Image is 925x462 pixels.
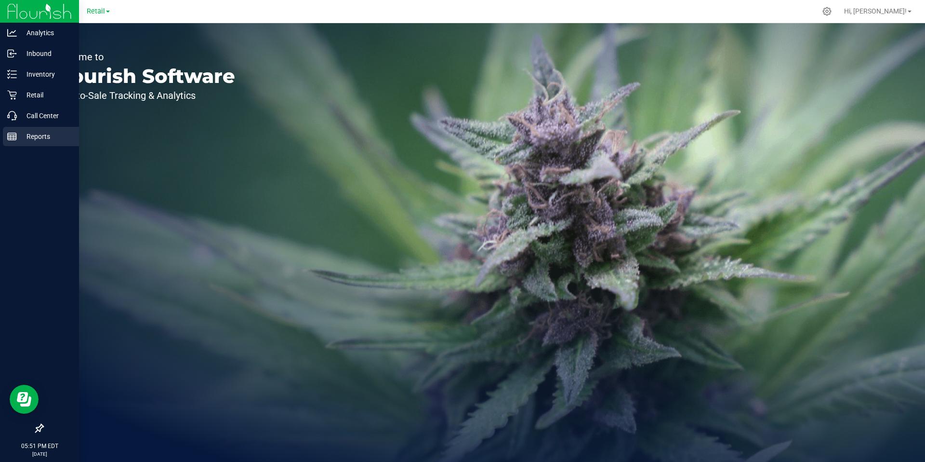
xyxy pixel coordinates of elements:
[7,69,17,79] inline-svg: Inventory
[17,27,75,39] p: Analytics
[87,7,105,15] span: Retail
[821,7,833,16] div: Manage settings
[17,48,75,59] p: Inbound
[844,7,907,15] span: Hi, [PERSON_NAME]!
[52,52,235,62] p: Welcome to
[7,90,17,100] inline-svg: Retail
[7,49,17,58] inline-svg: Inbound
[7,111,17,121] inline-svg: Call Center
[17,68,75,80] p: Inventory
[10,385,39,414] iframe: Resource center
[52,91,235,100] p: Seed-to-Sale Tracking & Analytics
[17,89,75,101] p: Retail
[52,67,235,86] p: Flourish Software
[17,110,75,122] p: Call Center
[7,132,17,141] inline-svg: Reports
[4,450,75,458] p: [DATE]
[4,442,75,450] p: 05:51 PM EDT
[7,28,17,38] inline-svg: Analytics
[17,131,75,142] p: Reports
